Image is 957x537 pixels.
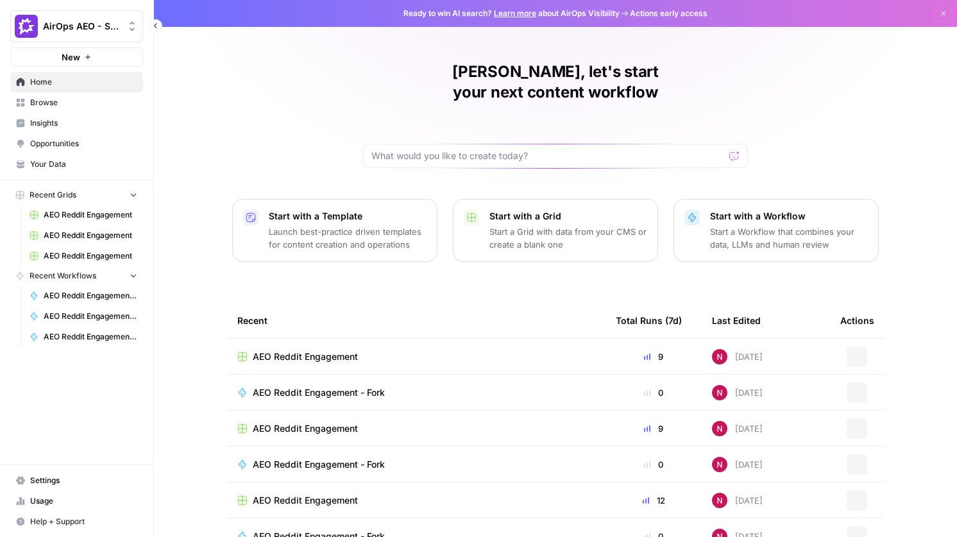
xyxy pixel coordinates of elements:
div: 12 [616,494,691,507]
a: Your Data [10,154,143,175]
button: Recent Workflows [10,266,143,286]
div: [DATE] [712,349,763,364]
a: Insights [10,113,143,133]
span: AEO Reddit Engagement [253,350,358,363]
a: Browse [10,92,143,113]
a: Home [10,72,143,92]
a: AEO Reddit Engagement [237,350,595,363]
span: AEO Reddit Engagement [44,250,137,262]
a: AEO Reddit Engagement - Fork [237,458,595,471]
p: Start with a Grid [489,210,647,223]
p: Start with a Template [269,210,427,223]
button: Start with a GridStart a Grid with data from your CMS or create a blank one [453,199,658,262]
div: [DATE] [712,421,763,436]
a: AEO Reddit Engagement - Fork [237,386,595,399]
a: AEO Reddit Engagement [237,422,595,435]
a: Settings [10,470,143,491]
span: AEO Reddit Engagement - Fork [253,386,385,399]
span: Settings [30,475,137,486]
span: New [62,51,80,64]
a: AEO Reddit Engagement - Fork [24,327,143,347]
span: AEO Reddit Engagement - Fork [44,290,137,302]
div: Actions [840,303,874,338]
span: AEO Reddit Engagement - Fork [44,311,137,322]
span: Recent Grids [30,189,76,201]
button: Recent Grids [10,185,143,205]
h1: [PERSON_NAME], let's start your next content workflow [363,62,748,103]
img: 809rsgs8fojgkhnibtwc28oh1nli [712,385,727,400]
button: Start with a TemplateLaunch best-practice driven templates for content creation and operations [232,199,437,262]
span: AirOps AEO - Single Brand (Gong) [43,20,121,33]
button: Start with a WorkflowStart a Workflow that combines your data, LLMs and human review [673,199,879,262]
button: New [10,47,143,67]
button: Workspace: AirOps AEO - Single Brand (Gong) [10,10,143,42]
img: 809rsgs8fojgkhnibtwc28oh1nli [712,421,727,436]
a: Usage [10,491,143,511]
span: AEO Reddit Engagement - Fork [44,331,137,343]
div: [DATE] [712,457,763,472]
div: [DATE] [712,385,763,400]
div: 0 [616,386,691,399]
p: Launch best-practice driven templates for content creation and operations [269,225,427,251]
span: Help + Support [30,516,137,527]
div: Recent [237,303,595,338]
span: Recent Workflows [30,270,96,282]
span: AEO Reddit Engagement [44,230,137,241]
div: 9 [616,422,691,435]
span: Actions early access [630,8,707,19]
p: Start a Workflow that combines your data, LLMs and human review [710,225,868,251]
span: AEO Reddit Engagement [44,209,137,221]
span: Usage [30,495,137,507]
a: Learn more [494,8,536,18]
div: 9 [616,350,691,363]
a: AEO Reddit Engagement [24,225,143,246]
button: Help + Support [10,511,143,532]
img: 809rsgs8fojgkhnibtwc28oh1nli [712,457,727,472]
div: Total Runs (7d) [616,303,682,338]
img: 809rsgs8fojgkhnibtwc28oh1nli [712,349,727,364]
a: AEO Reddit Engagement - Fork [24,306,143,327]
div: [DATE] [712,493,763,508]
span: AEO Reddit Engagement - Fork [253,458,385,471]
a: Opportunities [10,133,143,154]
a: AEO Reddit Engagement [24,205,143,225]
a: AEO Reddit Engagement [24,246,143,266]
a: AEO Reddit Engagement [237,494,595,507]
span: Your Data [30,158,137,170]
div: Last Edited [712,303,761,338]
span: Browse [30,97,137,108]
p: Start with a Workflow [710,210,868,223]
span: Insights [30,117,137,129]
p: Start a Grid with data from your CMS or create a blank one [489,225,647,251]
img: 809rsgs8fojgkhnibtwc28oh1nli [712,493,727,508]
span: AEO Reddit Engagement [253,422,358,435]
span: Home [30,76,137,88]
span: Ready to win AI search? about AirOps Visibility [403,8,620,19]
div: 0 [616,458,691,471]
img: AirOps AEO - Single Brand (Gong) Logo [15,15,38,38]
span: Opportunities [30,138,137,149]
a: AEO Reddit Engagement - Fork [24,286,143,306]
span: AEO Reddit Engagement [253,494,358,507]
input: What would you like to create today? [371,149,724,162]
